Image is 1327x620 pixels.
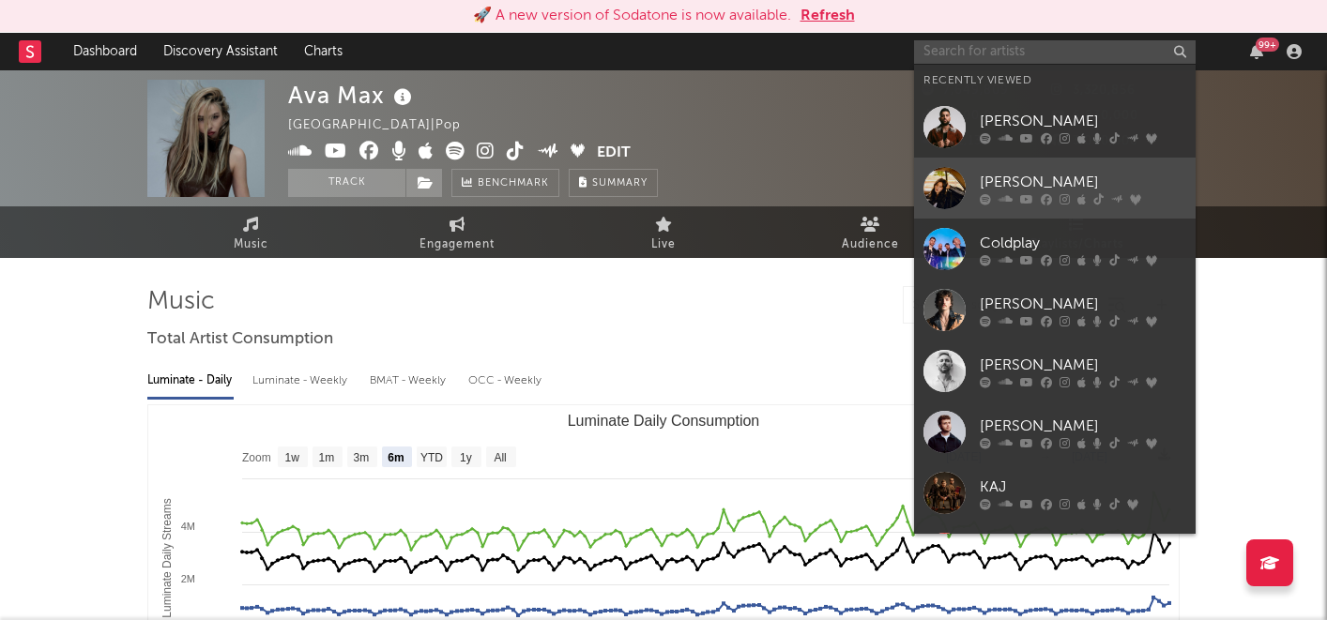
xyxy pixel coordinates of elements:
span: Benchmark [478,173,549,195]
a: Audience [767,206,973,258]
text: 1m [319,451,335,464]
span: Live [651,234,676,256]
text: Luminate Daily Streams [160,498,174,617]
button: Summary [569,169,658,197]
button: Track [288,169,405,197]
div: BMAT - Weekly [370,365,450,397]
a: Live [560,206,767,258]
span: Audience [842,234,899,256]
text: 6m [388,451,404,464]
span: Music [234,234,268,256]
a: [PERSON_NAME] [914,97,1196,158]
a: [PERSON_NAME] [914,280,1196,340]
div: [PERSON_NAME] [980,293,1186,315]
text: 4M [181,521,195,532]
button: Edit [597,142,631,165]
div: 99 + [1256,38,1279,52]
text: Zoom [242,451,271,464]
div: [PERSON_NAME] [980,354,1186,376]
a: [PERSON_NAME] [914,158,1196,219]
div: Luminate - Daily [147,365,234,397]
div: [PERSON_NAME] [980,415,1186,437]
text: 3m [354,451,370,464]
div: Coldplay [980,232,1186,254]
a: Music [147,206,354,258]
span: Total Artist Consumption [147,328,333,351]
input: Search for artists [914,40,1196,64]
text: Luminate Daily Consumption [568,413,760,429]
input: Search by song name or URL [904,298,1102,313]
div: [GEOGRAPHIC_DATA] | Pop [288,114,482,137]
a: Charts [291,33,356,70]
a: [PERSON_NAME] [914,340,1196,401]
div: Recently Viewed [923,69,1186,92]
a: KAJ [914,462,1196,523]
div: Ava Max [288,80,417,111]
text: 1y [460,451,472,464]
div: Luminate - Weekly [252,365,351,397]
div: KAJ [980,476,1186,498]
button: 99+ [1250,44,1263,59]
a: Benchmark [451,169,559,197]
text: 2M [181,573,195,584]
div: [PERSON_NAME] [980,110,1186,132]
text: All [494,451,506,464]
a: [PERSON_NAME] [914,401,1196,462]
text: YTD [420,451,443,464]
div: [PERSON_NAME] [980,171,1186,193]
span: Engagement [419,234,495,256]
div: OCC - Weekly [468,365,543,397]
div: 🚀 A new version of Sodatone is now available. [473,5,791,27]
a: Engagement [354,206,560,258]
span: Summary [592,178,648,189]
a: Coldplay [914,219,1196,280]
a: Discovery Assistant [150,33,291,70]
a: Dashboard [60,33,150,70]
a: Twenty One Pilots [914,523,1196,584]
button: Refresh [801,5,855,27]
text: 1w [285,451,300,464]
